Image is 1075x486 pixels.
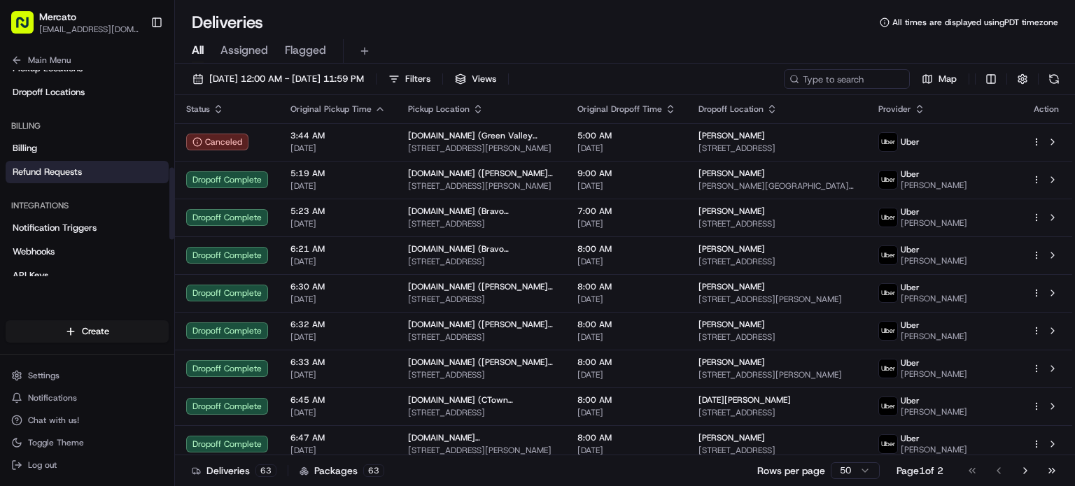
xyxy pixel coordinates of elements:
span: [STREET_ADDRESS] [698,445,856,456]
a: Powered byPylon [99,382,169,393]
div: Packages [300,464,384,478]
span: 9:00 AM [577,168,676,179]
span: [DATE] [577,331,676,343]
button: Refresh [1044,69,1064,89]
span: [DATE] [577,218,676,229]
span: Filters [405,73,430,85]
span: [DATE] [113,252,141,264]
span: 6:33 AM [290,357,386,368]
span: Original Dropoff Time [577,103,662,115]
span: [DATE] [290,369,386,380]
span: [DATE] [577,180,676,192]
span: [DATE] [290,143,386,154]
button: Log out [6,455,169,475]
span: [STREET_ADDRESS] [698,143,856,154]
span: 8:00 AM [577,394,676,406]
span: 8:00 AM [577,432,676,443]
span: [STREET_ADDRESS][PERSON_NAME] [408,143,555,154]
span: Mercato [39,10,76,24]
img: uber-new-logo.jpeg [879,133,897,151]
button: See all [217,215,255,231]
span: 7:00 AM [577,206,676,217]
span: Uber [901,169,920,180]
button: Filters [382,69,437,89]
button: [DATE] 12:00 AM - [DATE] 11:59 PM [186,69,370,89]
span: [STREET_ADDRESS] [698,218,856,229]
span: [STREET_ADDRESS][PERSON_NAME] [408,180,555,192]
span: 8:00 AM [577,281,676,292]
span: Original Pickup Time [290,103,372,115]
div: Billing [6,115,169,137]
img: uber-new-logo.jpeg [879,322,897,340]
span: Notifications [28,392,77,403]
span: [PERSON_NAME] [901,180,967,191]
button: [EMAIL_ADDRESS][DOMAIN_NAME] [39,24,139,35]
span: [DOMAIN_NAME] ([PERSON_NAME] Meat Market) [408,168,555,179]
a: Dropoff Locations [6,81,169,103]
div: 63 [363,464,384,477]
span: Map [939,73,957,85]
span: Pylon [139,383,169,393]
span: Uber [901,282,920,293]
span: [STREET_ADDRESS] [408,294,555,305]
span: [PERSON_NAME] [901,406,967,417]
button: Start new chat [238,173,255,190]
h1: Deliveries [192,11,263,34]
img: uber-new-logo.jpeg [879,397,897,415]
div: Deliveries [192,464,276,478]
span: [DATE] [290,445,386,456]
span: All [192,42,204,59]
span: 6:32 AM [290,319,386,330]
img: 1736555255976-a54dd68f-1ca7-489b-9aae-adbdc363a1c4 [28,253,39,264]
input: Clear [36,126,231,141]
span: [STREET_ADDRESS] [408,331,555,343]
span: [DOMAIN_NAME] (Bravo Supermarket ([STREET_ADDRESS])) [408,243,555,255]
img: Regen Pajulas [14,239,36,262]
div: 💻 [118,350,129,361]
span: [DATE] [290,331,386,343]
span: [DATE] [577,256,676,267]
a: API Keys [6,264,169,287]
div: Start new chat [63,169,230,183]
button: Toggle Theme [6,433,169,452]
div: Past conversations [14,217,90,229]
span: Dropoff Location [698,103,764,115]
a: Billing [6,137,169,159]
span: [DATE] [290,180,386,192]
span: [PERSON_NAME] [901,331,967,342]
span: [STREET_ADDRESS][PERSON_NAME] [698,369,856,380]
img: 1736555255976-a54dd68f-1ca7-489b-9aae-adbdc363a1c4 [14,169,39,194]
span: Views [472,73,496,85]
p: Rows per page [757,464,825,478]
span: [DOMAIN_NAME] ([GEOGRAPHIC_DATA]) [408,432,555,443]
a: Refund Requests [6,161,169,183]
span: [DATE] [577,143,676,154]
span: [STREET_ADDRESS] [408,407,555,418]
span: [DOMAIN_NAME] ([PERSON_NAME] Farm) [408,319,555,330]
span: API Documentation [132,348,225,362]
span: Uber [901,357,920,369]
span: [PERSON_NAME] [698,319,765,330]
img: 1736555255976-a54dd68f-1ca7-489b-9aae-adbdc363a1c4 [28,291,39,302]
div: 63 [255,464,276,477]
span: Assigned [220,42,268,59]
button: Canceled [186,134,248,150]
span: [PERSON_NAME] [698,432,765,443]
span: [DOMAIN_NAME] (CTown Supermarkets ([GEOGRAPHIC_DATA])) [408,394,555,406]
span: Main Menu [28,55,71,66]
span: Billing [13,142,37,155]
span: [PERSON_NAME] [901,444,967,455]
span: [PERSON_NAME] [698,357,765,368]
input: Type to search [784,69,910,89]
span: Uber [901,395,920,406]
span: [DOMAIN_NAME] ([PERSON_NAME] Farm) [408,357,555,368]
span: Webhooks [13,245,55,258]
span: [PERSON_NAME] [698,168,765,179]
a: 📗Knowledge Base [8,343,113,368]
img: 5e9a9d7314ff4150bce227a61376b483.jpg [29,169,55,194]
span: Toggle Theme [28,437,84,448]
span: [PERSON_NAME][GEOGRAPHIC_DATA][PERSON_NAME], [STREET_ADDRESS][US_STATE] [698,180,856,192]
span: [DATE] [577,445,676,456]
img: uber-new-logo.jpeg [879,284,897,302]
span: 6:21 AM [290,243,386,255]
